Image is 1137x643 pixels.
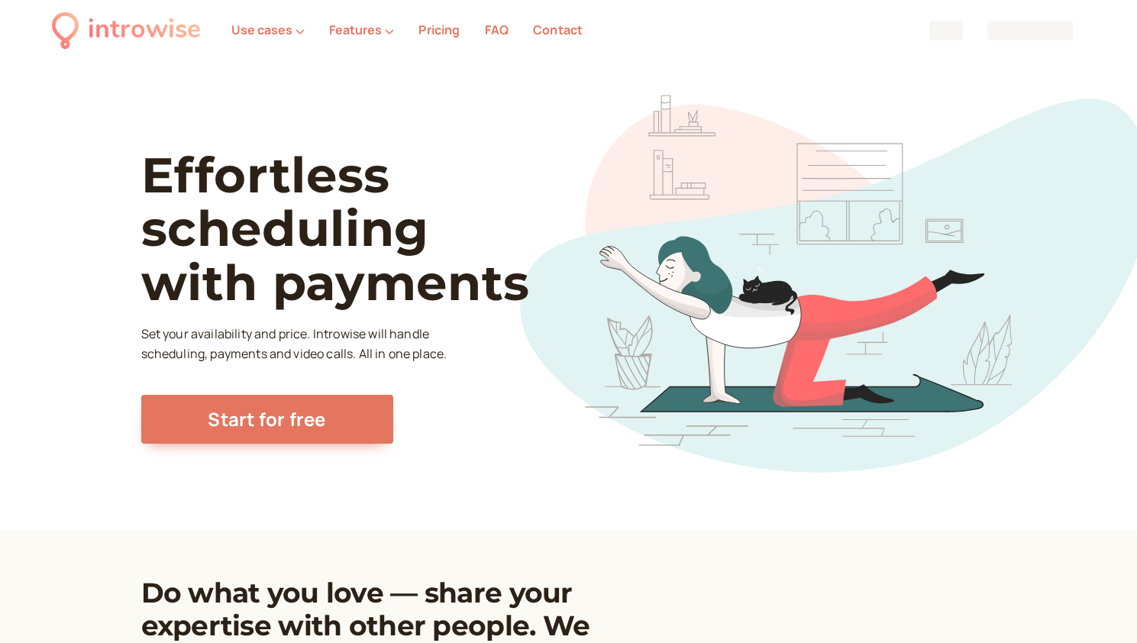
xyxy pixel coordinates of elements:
button: Use cases [231,23,305,37]
a: introwise [52,9,201,51]
a: FAQ [485,21,509,38]
a: Start for free [141,395,393,444]
p: Set your availability and price. Introwise will handle scheduling, payments and video calls. All ... [141,325,451,364]
span: Loading... [929,21,963,40]
a: Pricing [418,21,460,38]
button: Features [329,23,394,37]
a: Contact [533,21,583,38]
h1: Effortless scheduling with payments [141,148,585,309]
div: introwise [88,9,201,51]
iframe: Chat Widget [1061,570,1137,643]
span: Loading... [987,21,1073,40]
